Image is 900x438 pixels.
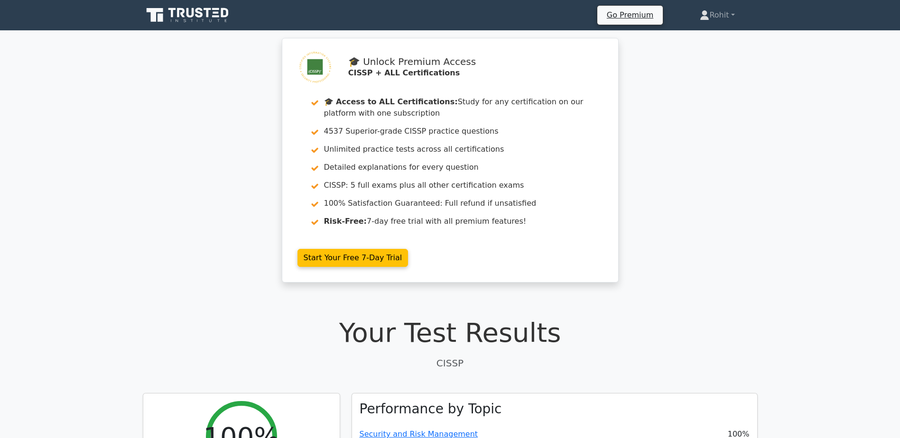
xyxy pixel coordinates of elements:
[677,6,757,25] a: Rohit
[360,401,502,417] h3: Performance by Topic
[143,356,758,370] p: CISSP
[601,9,659,21] a: Go Premium
[143,317,758,348] h1: Your Test Results
[297,249,408,267] a: Start Your Free 7-Day Trial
